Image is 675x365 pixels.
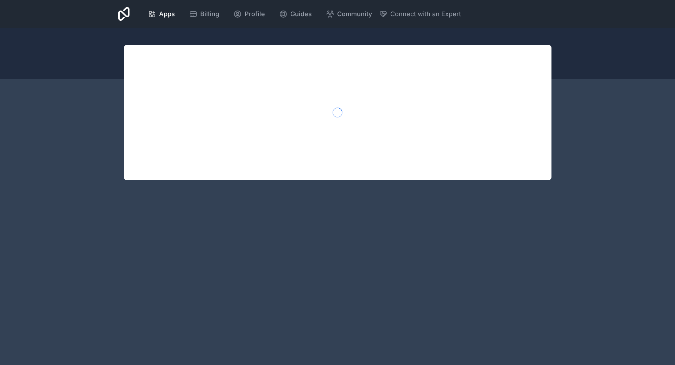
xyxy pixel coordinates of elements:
span: Connect with an Expert [390,9,461,19]
button: Connect with an Expert [379,9,461,19]
a: Guides [273,6,317,22]
a: Apps [142,6,181,22]
span: Apps [159,9,175,19]
a: Profile [228,6,271,22]
span: Billing [200,9,219,19]
span: Profile [245,9,265,19]
a: Community [320,6,378,22]
span: Community [337,9,372,19]
span: Guides [290,9,312,19]
a: Billing [183,6,225,22]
